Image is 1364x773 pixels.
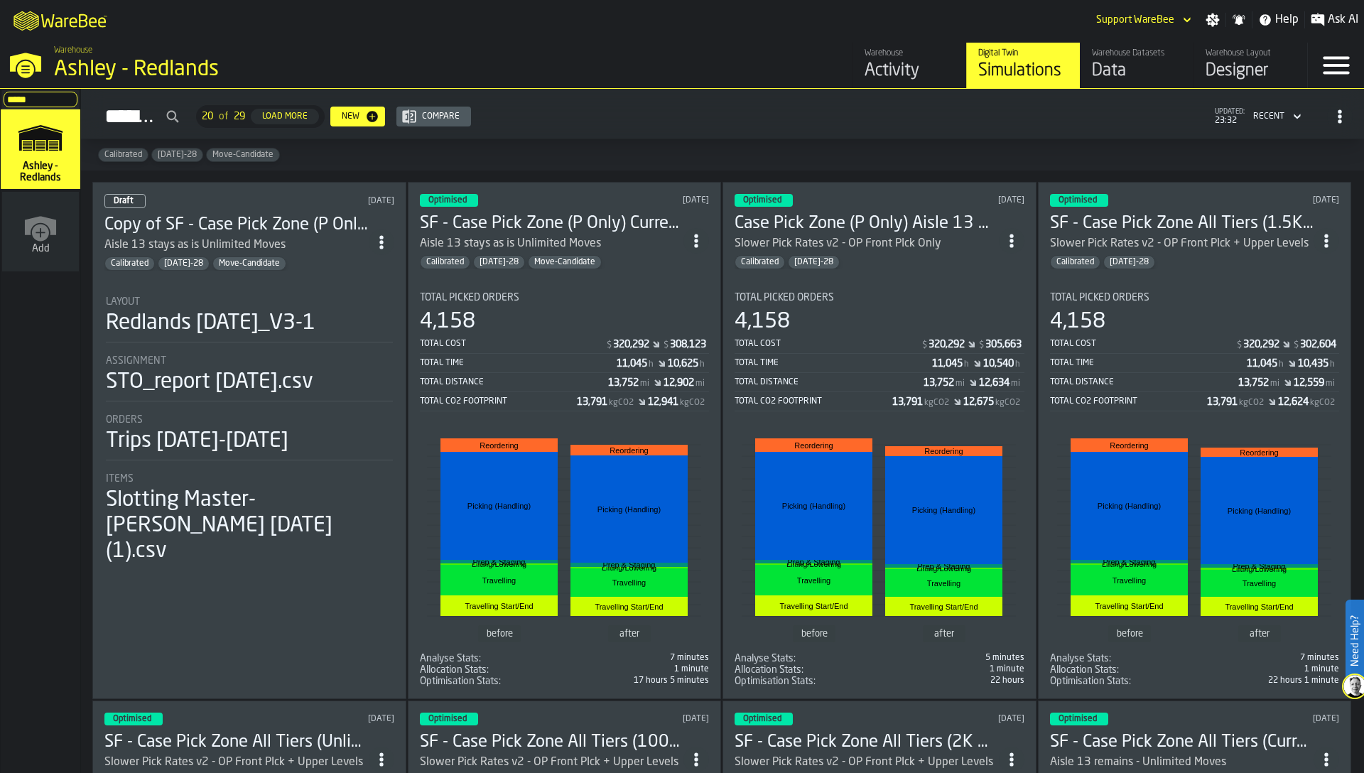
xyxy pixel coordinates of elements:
[735,235,941,252] div: Slower Pick Rates v2 - OP Front PIck Only
[420,754,678,771] div: Slower Pick Rates v2 - OP Front PIck + Upper Levels
[735,194,793,207] div: status-3 2
[420,713,478,725] div: status-3 2
[1104,257,1154,267] span: Jul-28
[735,676,816,687] div: Title
[1050,292,1340,303] div: Title
[1050,653,1111,664] span: Analyse Stats:
[1137,676,1340,686] div: 22 hours 1 minute
[735,664,803,676] div: Title
[336,112,365,121] div: New
[420,664,489,676] div: Title
[420,676,501,687] div: Title
[1347,601,1363,681] label: Need Help?
[1059,715,1097,723] span: Optimised
[1,109,80,192] a: link-to-/wh/i/5ada57a6-213f-41bf-87e1-f77a1f45be79/simulations
[735,309,790,335] div: 4,158
[735,292,1024,303] div: Title
[1294,377,1324,389] div: Stat Value
[106,473,134,485] span: Items
[1278,396,1309,408] div: Stat Value
[507,676,710,686] div: 17 hours 5 minutes
[722,182,1036,699] div: ItemListCard-DashboardItemContainer
[106,296,140,308] span: Layout
[1050,653,1111,664] div: Title
[1239,398,1264,408] span: kgCO2
[6,161,75,183] span: Ashley - Redlands
[964,360,969,369] span: h
[92,182,406,699] div: ItemListCard-DashboardItemContainer
[1117,653,1340,663] div: 7 minutes
[420,377,609,387] div: Total Distance
[1305,11,1364,28] label: button-toggle-Ask AI
[1011,379,1020,389] span: mi
[420,664,710,676] div: stat-Allocation Stats:
[735,713,793,725] div: status-3 2
[104,282,394,567] section: card-SimulationDashboardCard-draft
[1050,664,1119,676] div: Title
[251,109,319,124] button: button-Load More
[979,340,984,350] span: $
[416,112,465,121] div: Compare
[735,212,999,235] h3: Case Pick Zone (P Only) Aisle 13 moved
[420,653,710,664] div: stat-Analyse Stats:
[735,292,834,303] span: Total Picked Orders
[978,60,1068,82] div: Simulations
[420,292,519,303] span: Total Picked Orders
[1247,108,1304,125] div: DropdownMenuValue-4
[420,676,501,687] span: Optimisation Stats:
[1050,664,1340,676] div: stat-Allocation Stats:
[1200,13,1225,27] label: button-toggle-Settings
[280,714,394,724] div: Updated: 28/07/2025, 01:08:45 Created: 27/07/2025, 19:51:44
[735,235,999,252] div: Slower Pick Rates v2 - OP Front PIck Only
[1092,48,1182,58] div: Warehouse Datasets
[1328,11,1358,28] span: Ask AI
[735,676,1024,687] div: stat-Optimisation Stats:
[789,257,839,267] span: Jul-28
[668,358,698,369] div: Stat Value
[420,212,684,235] h3: SF - Case Pick Zone (P Only) Current Unlimited Moves
[735,396,892,406] div: Total CO2 Footprint
[420,664,489,676] span: Allocation Stats:
[1125,664,1340,674] div: 1 minute
[420,339,606,349] div: Total Cost
[929,339,965,350] div: Stat Value
[106,310,315,336] div: Redlands [DATE]_V3-1
[910,714,1024,724] div: Updated: 28/07/2025, 01:08:10 Created: 27/07/2025, 19:51:52
[104,713,163,725] div: status-3 2
[932,358,963,369] div: Stat Value
[1050,754,1226,771] div: Aisle 13 remains - Unlimited Moves
[801,629,828,639] text: before
[106,355,393,367] div: Title
[1050,731,1314,754] h3: SF - Case Pick Zone All Tiers (Current)
[106,414,143,426] span: Orders
[664,377,694,389] div: Stat Value
[106,473,393,564] div: stat-Items
[695,379,705,389] span: mi
[1050,676,1340,687] div: stat-Optimisation Stats:
[617,358,647,369] div: Stat Value
[865,48,955,58] div: Warehouse
[648,396,678,408] div: Stat Value
[106,355,393,401] div: stat-Assignment
[105,259,154,269] span: Calibrated
[735,292,1024,411] div: stat-Total Picked Orders
[99,150,148,160] span: Calibrated
[1050,713,1108,725] div: status-3 2
[114,197,134,205] span: Draft
[735,731,999,754] h3: SF - Case Pick Zone All Tiers (2K Moves)
[577,396,607,408] div: Stat Value
[735,664,803,676] span: Allocation Stats:
[619,629,640,639] text: after
[1294,340,1299,350] span: $
[963,396,994,408] div: Stat Value
[106,428,288,454] div: Trips [DATE]-[DATE]
[1326,379,1335,389] span: mi
[420,731,684,754] h3: SF - Case Pick Zone All Tiers (1000 Moves)
[104,194,146,208] div: status-0 2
